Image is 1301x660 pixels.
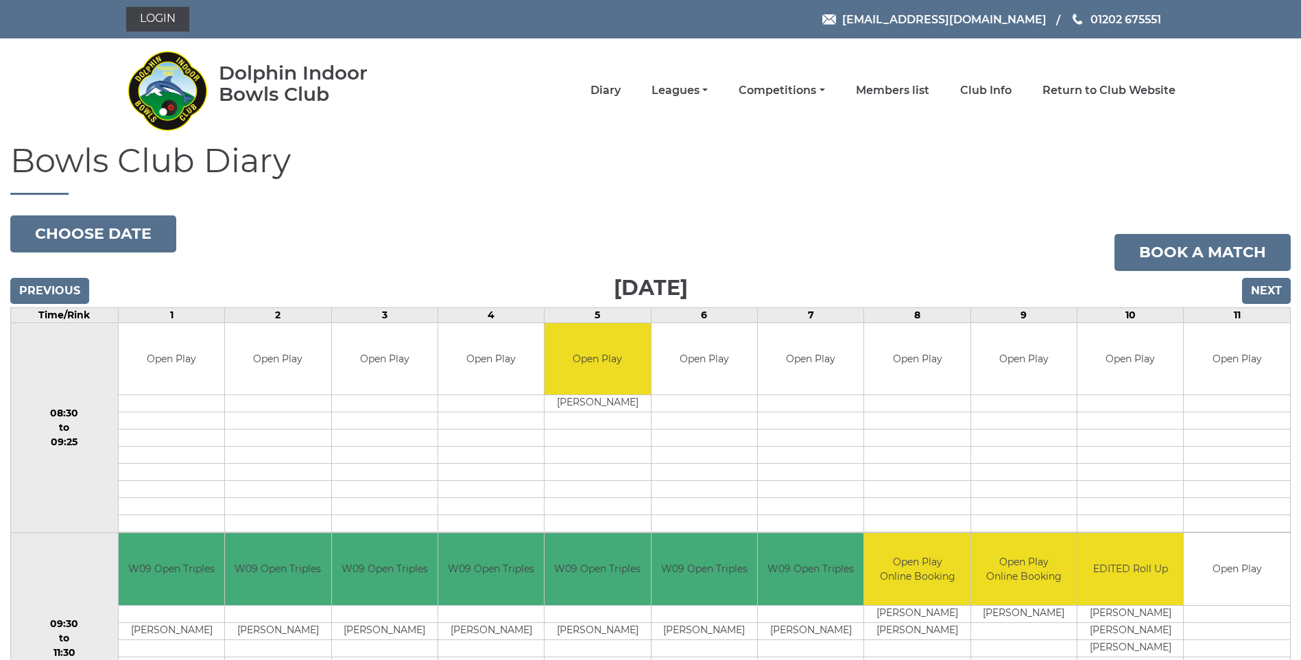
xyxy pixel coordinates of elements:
[864,605,970,622] td: [PERSON_NAME]
[971,323,1077,395] td: Open Play
[1077,533,1183,605] td: EDITED Roll Up
[119,323,224,395] td: Open Play
[545,395,650,412] td: [PERSON_NAME]
[758,533,863,605] td: W09 Open Triples
[864,533,970,605] td: Open Play Online Booking
[545,307,651,322] td: 5
[652,533,757,605] td: W09 Open Triples
[11,322,119,533] td: 08:30 to 09:25
[10,215,176,252] button: Choose date
[652,83,708,98] a: Leagues
[758,622,863,639] td: [PERSON_NAME]
[438,622,544,639] td: [PERSON_NAME]
[119,622,224,639] td: [PERSON_NAME]
[971,533,1077,605] td: Open Play Online Booking
[225,533,331,605] td: W09 Open Triples
[652,323,757,395] td: Open Play
[438,307,544,322] td: 4
[1073,14,1082,25] img: Phone us
[822,11,1047,28] a: Email [EMAIL_ADDRESS][DOMAIN_NAME]
[1184,533,1290,605] td: Open Play
[590,83,621,98] a: Diary
[822,14,836,25] img: Email
[1184,307,1291,322] td: 11
[126,7,189,32] a: Login
[332,323,438,395] td: Open Play
[1071,11,1161,28] a: Phone us 01202 675551
[970,307,1077,322] td: 9
[438,533,544,605] td: W09 Open Triples
[545,323,650,395] td: Open Play
[332,622,438,639] td: [PERSON_NAME]
[651,307,757,322] td: 6
[545,622,650,639] td: [PERSON_NAME]
[1042,83,1175,98] a: Return to Club Website
[1090,12,1161,25] span: 01202 675551
[739,83,824,98] a: Competitions
[10,278,89,304] input: Previous
[758,307,864,322] td: 7
[1077,622,1183,639] td: [PERSON_NAME]
[1114,234,1291,271] a: Book a match
[118,307,224,322] td: 1
[11,307,119,322] td: Time/Rink
[1077,323,1183,395] td: Open Play
[842,12,1047,25] span: [EMAIL_ADDRESS][DOMAIN_NAME]
[332,533,438,605] td: W09 Open Triples
[971,605,1077,622] td: [PERSON_NAME]
[864,323,970,395] td: Open Play
[225,323,331,395] td: Open Play
[1242,278,1291,304] input: Next
[856,83,929,98] a: Members list
[126,43,208,139] img: Dolphin Indoor Bowls Club
[119,533,224,605] td: W09 Open Triples
[219,62,411,105] div: Dolphin Indoor Bowls Club
[1077,605,1183,622] td: [PERSON_NAME]
[331,307,438,322] td: 3
[225,307,331,322] td: 2
[864,307,970,322] td: 8
[545,533,650,605] td: W09 Open Triples
[10,143,1291,195] h1: Bowls Club Diary
[960,83,1012,98] a: Club Info
[1077,307,1184,322] td: 10
[225,622,331,639] td: [PERSON_NAME]
[438,323,544,395] td: Open Play
[758,323,863,395] td: Open Play
[1184,323,1290,395] td: Open Play
[864,622,970,639] td: [PERSON_NAME]
[1077,639,1183,657] td: [PERSON_NAME]
[652,622,757,639] td: [PERSON_NAME]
